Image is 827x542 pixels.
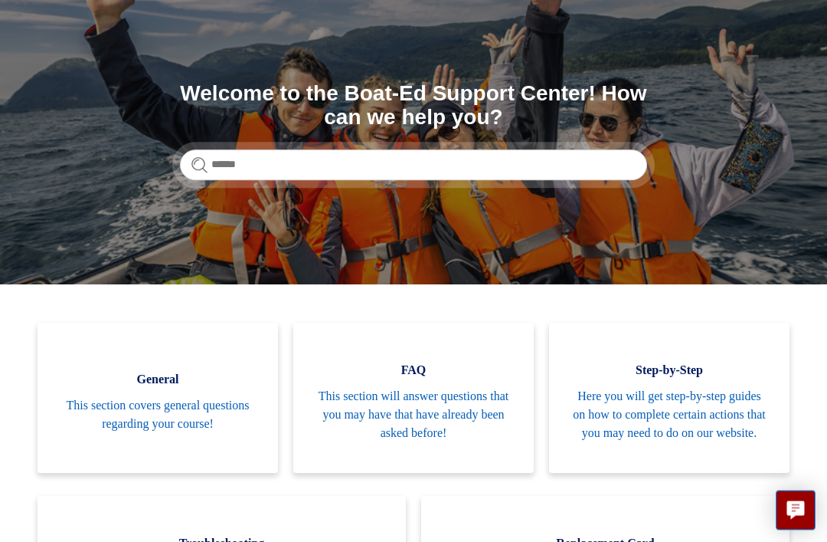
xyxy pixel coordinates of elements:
[60,397,255,434] span: This section covers general questions regarding your course!
[549,324,789,474] a: Step-by-Step Here you will get step-by-step guides on how to complete certain actions that you ma...
[572,388,767,443] span: Here you will get step-by-step guides on how to complete certain actions that you may need to do ...
[180,150,647,181] input: Search
[38,324,278,474] a: General This section covers general questions regarding your course!
[60,371,255,389] span: General
[316,388,511,443] span: This section will answer questions that you may have that have already been asked before!
[572,362,767,380] span: Step-by-Step
[776,491,816,531] button: Live chat
[293,324,534,474] a: FAQ This section will answer questions that you may have that have already been asked before!
[180,83,647,130] h1: Welcome to the Boat-Ed Support Center! How can we help you?
[316,362,511,380] span: FAQ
